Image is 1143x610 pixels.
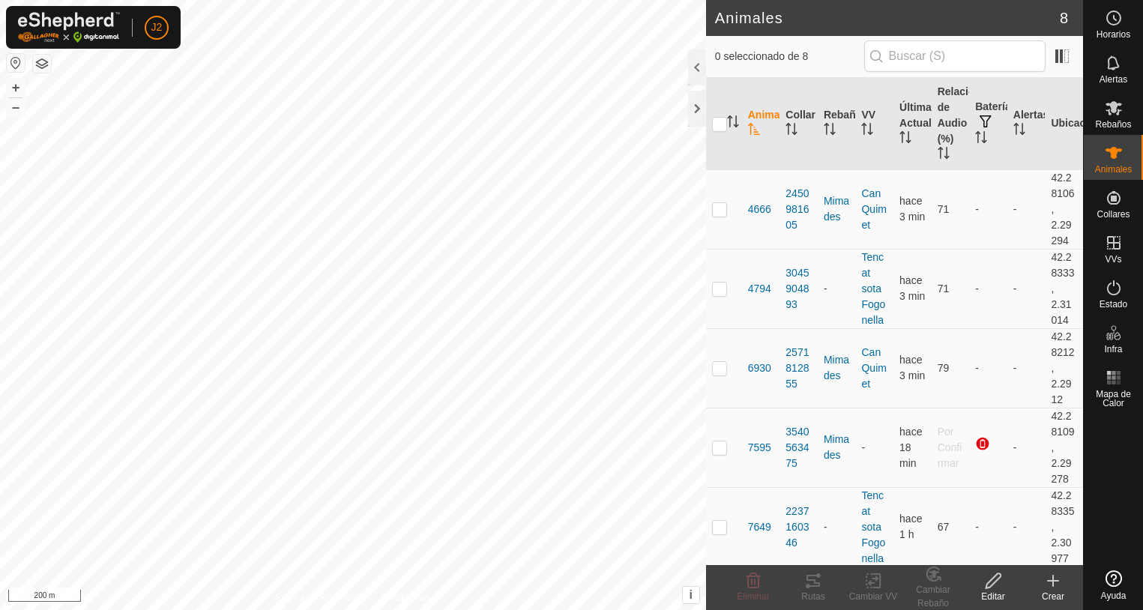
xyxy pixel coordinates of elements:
[1007,169,1046,249] td: -
[785,345,812,392] div: 2571812855
[969,249,1007,328] td: -
[715,49,864,64] span: 0 seleccionado de 8
[1007,487,1046,567] td: -
[748,281,771,297] span: 4794
[748,360,771,376] span: 6930
[824,352,850,384] div: Mimades
[969,487,1007,567] td: -
[1105,255,1121,264] span: VVs
[893,78,932,170] th: Última Actualización
[899,426,922,469] span: 28 ago 2025, 14:31
[690,588,693,601] span: i
[855,78,893,170] th: VV
[824,125,836,137] p-sorticon: Activar para ordenar
[938,426,962,469] span: Por Confirmar
[151,19,163,35] span: J2
[1097,210,1130,219] span: Collares
[7,54,25,72] button: Restablecer Mapa
[783,590,843,603] div: Rutas
[899,133,911,145] p-sorticon: Activar para ordenar
[1045,169,1083,249] td: 42.28106, 2.29294
[785,504,812,551] div: 2237160346
[1104,345,1122,354] span: Infra
[18,12,120,43] img: Logo Gallagher
[861,187,886,231] a: Can Quimet
[818,78,856,170] th: Rebaño
[33,55,51,73] button: Capas del Mapa
[903,583,963,610] div: Cambiar Rebaño
[861,125,873,137] p-sorticon: Activar para ordenar
[1045,408,1083,487] td: 42.28109, 2.29278
[824,281,850,297] div: -
[938,203,950,215] span: 71
[861,346,886,390] a: Can Quimet
[1101,591,1127,600] span: Ayuda
[1100,300,1127,309] span: Estado
[938,521,950,533] span: 67
[1088,390,1139,408] span: Mapa de Calor
[824,193,850,225] div: Mimades
[1007,328,1046,408] td: -
[932,78,970,170] th: Relación de Audio (%)
[899,274,925,302] span: 28 ago 2025, 14:46
[683,587,699,603] button: i
[969,78,1007,170] th: Batería
[1045,78,1083,170] th: Ubicación
[969,169,1007,249] td: -
[861,251,885,326] a: Tencat sota Fogonella
[742,78,780,170] th: Animal
[1007,78,1046,170] th: Alertas
[938,283,950,295] span: 71
[938,362,950,374] span: 79
[1100,75,1127,84] span: Alertas
[899,513,922,540] span: 28 ago 2025, 13:46
[1060,7,1068,29] span: 8
[938,149,950,161] p-sorticon: Activar para ordenar
[963,590,1023,603] div: Editar
[899,195,925,223] span: 28 ago 2025, 14:46
[785,424,812,471] div: 3540563475
[1007,408,1046,487] td: -
[824,432,850,463] div: Mimades
[1045,249,1083,328] td: 42.28333, 2.31014
[969,328,1007,408] td: -
[748,125,760,137] p-sorticon: Activar para ordenar
[748,440,771,456] span: 7595
[785,265,812,312] div: 3045904893
[737,591,769,602] span: Eliminar
[7,79,25,97] button: +
[843,590,903,603] div: Cambiar VV
[861,489,885,564] a: Tencat sota Fogonella
[1013,125,1025,137] p-sorticon: Activar para ordenar
[864,40,1046,72] input: Buscar (S)
[975,133,987,145] p-sorticon: Activar para ordenar
[785,125,797,137] p-sorticon: Activar para ordenar
[1095,165,1132,174] span: Animales
[1007,249,1046,328] td: -
[748,519,771,535] span: 7649
[1097,30,1130,39] span: Horarios
[1084,564,1143,606] a: Ayuda
[1045,328,1083,408] td: 42.28212, 2.2912
[861,441,865,453] app-display-virtual-paddock-transition: -
[899,354,925,381] span: 28 ago 2025, 14:46
[1095,120,1131,129] span: Rebaños
[824,519,850,535] div: -
[7,98,25,116] button: –
[380,591,430,604] a: Contáctenos
[715,9,1060,27] h2: Animales
[1045,487,1083,567] td: 42.28335, 2.30977
[779,78,818,170] th: Collar
[275,591,361,604] a: Política de Privacidad
[727,118,739,130] p-sorticon: Activar para ordenar
[785,186,812,233] div: 2450981605
[1023,590,1083,603] div: Crear
[748,202,771,217] span: 4666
